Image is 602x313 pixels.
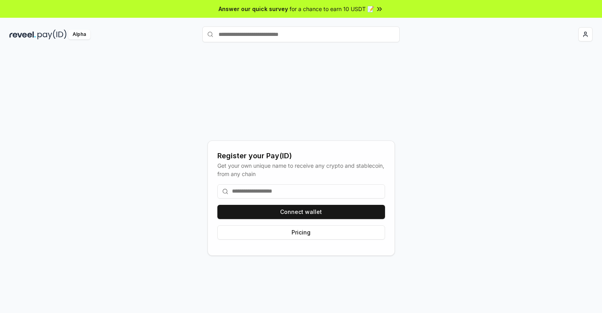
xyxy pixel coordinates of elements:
button: Pricing [217,225,385,240]
button: Connect wallet [217,205,385,219]
div: Get your own unique name to receive any crypto and stablecoin, from any chain [217,161,385,178]
div: Register your Pay(ID) [217,150,385,161]
img: pay_id [37,30,67,39]
div: Alpha [68,30,90,39]
span: for a chance to earn 10 USDT 📝 [290,5,374,13]
img: reveel_dark [9,30,36,39]
span: Answer our quick survey [219,5,288,13]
